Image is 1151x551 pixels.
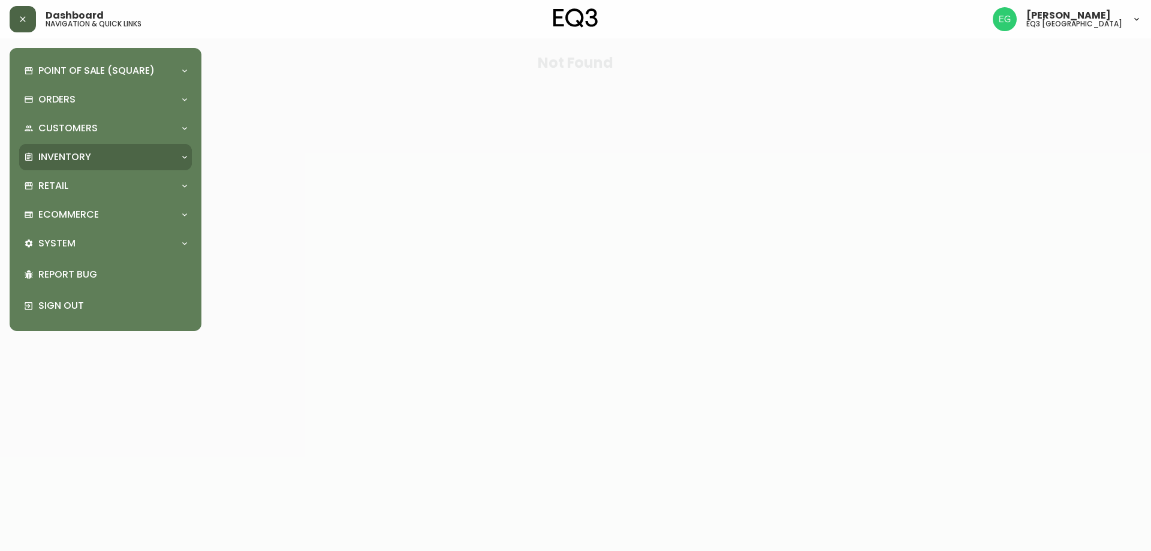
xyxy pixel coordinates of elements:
img: db11c1629862fe82d63d0774b1b54d2b [993,7,1017,31]
p: Sign Out [38,299,187,312]
div: Sign Out [19,290,192,321]
h5: navigation & quick links [46,20,141,28]
span: Dashboard [46,11,104,20]
p: Point of Sale (Square) [38,64,155,77]
p: Report Bug [38,268,187,281]
div: Retail [19,173,192,199]
h5: eq3 [GEOGRAPHIC_DATA] [1026,20,1122,28]
span: [PERSON_NAME] [1026,11,1111,20]
div: Point of Sale (Square) [19,58,192,84]
img: logo [553,8,598,28]
p: Retail [38,179,68,192]
div: System [19,230,192,257]
div: Orders [19,86,192,113]
div: Ecommerce [19,201,192,228]
p: Customers [38,122,98,135]
p: System [38,237,76,250]
p: Orders [38,93,76,106]
p: Inventory [38,150,91,164]
p: Ecommerce [38,208,99,221]
div: Report Bug [19,259,192,290]
div: Customers [19,115,192,141]
div: Inventory [19,144,192,170]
